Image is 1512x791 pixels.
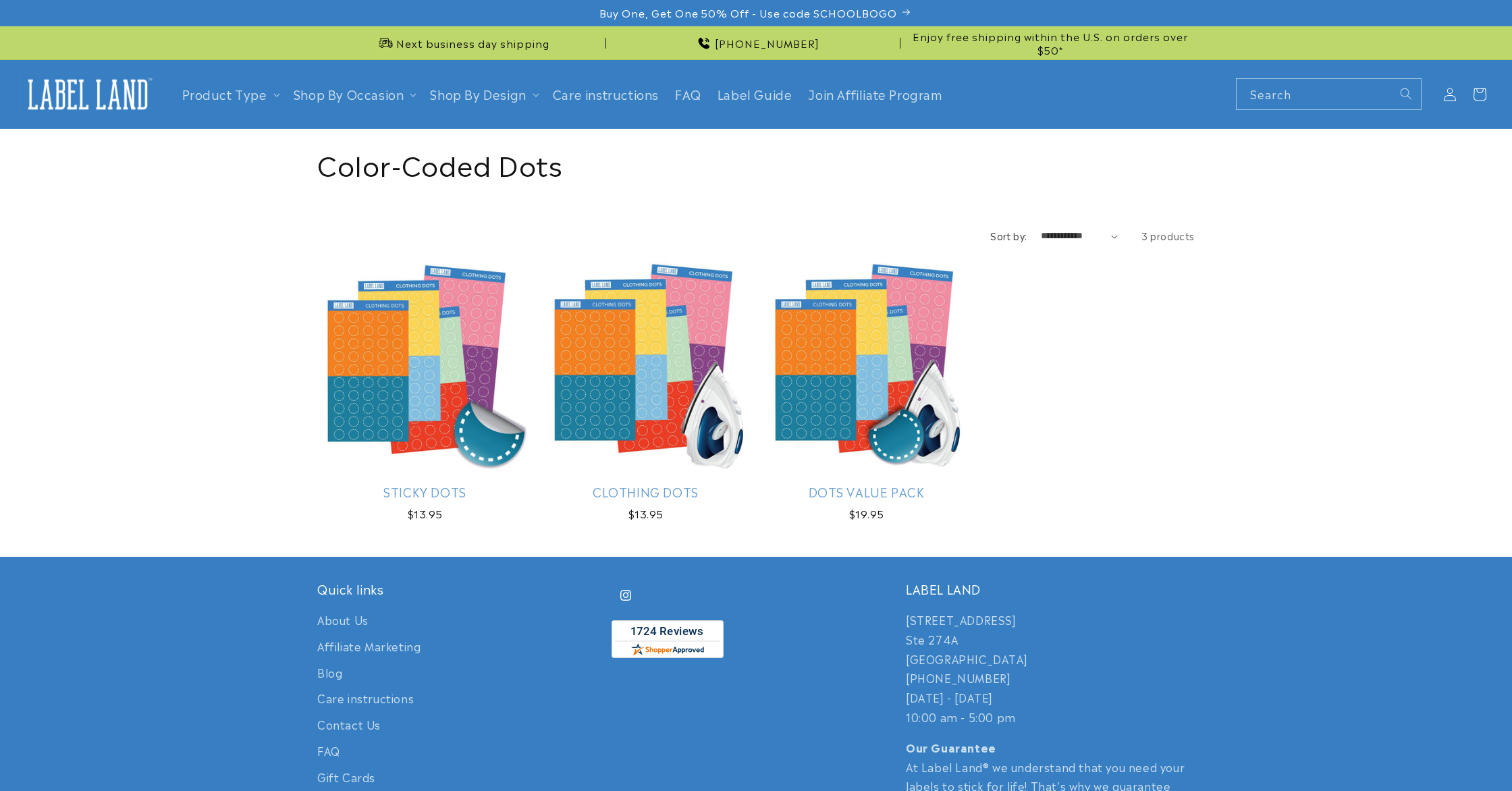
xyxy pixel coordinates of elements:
a: Affiliate Marketing [317,633,421,659]
a: FAQ [667,78,709,110]
div: Announcement [612,26,900,59]
span: 3 products [1141,229,1195,242]
h1: Color-Coded Dots [317,146,1195,181]
a: About Us [317,610,369,633]
div: Announcement [906,26,1195,59]
a: Product Type [182,85,267,103]
span: Enjoy free shipping within the U.S. on orders over $50* [906,30,1195,56]
img: Label Land [20,74,155,115]
p: [STREET_ADDRESS] Ste 274A [GEOGRAPHIC_DATA] [PHONE_NUMBER] [DATE] - [DATE] 10:00 am - 5:00 pm [906,610,1195,727]
span: Next business day shipping [396,36,549,50]
a: Join Affiliate Program [800,78,950,110]
a: Shop By Design [430,85,526,103]
summary: Shop By Design [422,78,544,110]
span: Shop By Occasion [294,86,404,102]
a: Label Land [16,68,161,120]
img: Customer Reviews [612,620,724,658]
span: [PHONE_NUMBER] [715,36,819,50]
summary: Shop By Occasion [286,78,423,110]
a: Gift Cards [317,764,375,790]
a: Dots Value Pack [759,484,974,499]
h2: LABEL LAND [906,581,1195,597]
strong: Our Guarantee [906,739,996,755]
a: Label Guide [709,78,801,110]
a: Care instructions [545,78,667,110]
a: FAQ [317,738,340,764]
div: Announcement [317,26,606,59]
span: Care instructions [553,86,659,102]
span: Buy One, Get One 50% Off - Use code SCHOOLBOGO [599,6,897,20]
span: Label Guide [718,86,792,102]
h2: Quick links [317,581,606,597]
span: FAQ [675,86,701,102]
span: Join Affiliate Program [808,86,942,102]
summary: Product Type [174,78,286,110]
a: Care instructions [317,685,414,711]
a: Contact Us [317,711,381,738]
a: Sticky Dots [317,484,533,499]
a: Blog [317,659,342,686]
button: Search [1391,79,1421,109]
label: Sort by: [990,229,1027,242]
a: Clothing Dots [538,484,753,499]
